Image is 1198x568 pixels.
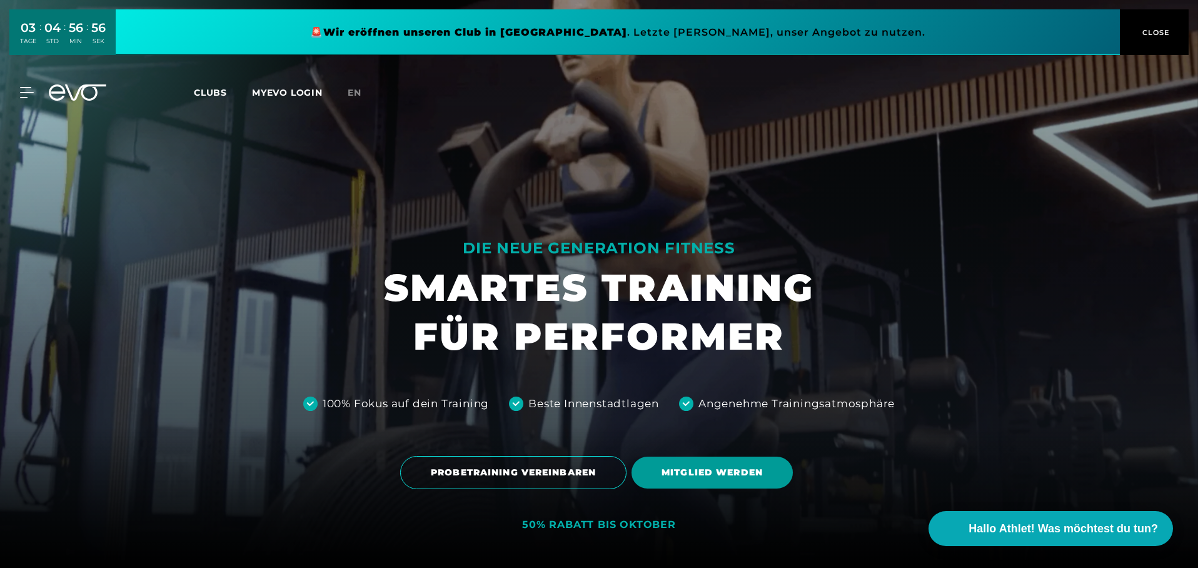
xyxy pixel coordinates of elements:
div: 50% RABATT BIS OKTOBER [522,519,676,532]
a: MITGLIED WERDEN [632,447,798,498]
div: 56 [69,19,83,37]
div: SEK [91,37,106,46]
span: Hallo Athlet! Was möchtest du tun? [969,520,1158,537]
div: : [64,20,66,53]
div: : [86,20,88,53]
a: MYEVO LOGIN [252,87,323,98]
span: Clubs [194,87,227,98]
div: TAGE [20,37,36,46]
div: Beste Innenstadtlagen [528,396,659,412]
span: en [348,87,361,98]
span: CLOSE [1139,27,1170,38]
div: 04 [44,19,61,37]
div: 100% Fokus auf dein Training [323,396,489,412]
div: DIE NEUE GENERATION FITNESS [384,238,814,258]
span: MITGLIED WERDEN [662,466,763,479]
button: CLOSE [1120,9,1189,55]
span: PROBETRAINING VEREINBAREN [431,466,596,479]
a: en [348,86,376,100]
div: STD [44,37,61,46]
div: : [39,20,41,53]
a: PROBETRAINING VEREINBAREN [400,447,632,499]
div: Angenehme Trainingsatmosphäre [698,396,895,412]
a: Clubs [194,86,252,98]
div: MIN [69,37,83,46]
button: Hallo Athlet! Was möchtest du tun? [929,511,1173,546]
div: 03 [20,19,36,37]
div: 56 [91,19,106,37]
h1: SMARTES TRAINING FÜR PERFORMER [384,263,814,361]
